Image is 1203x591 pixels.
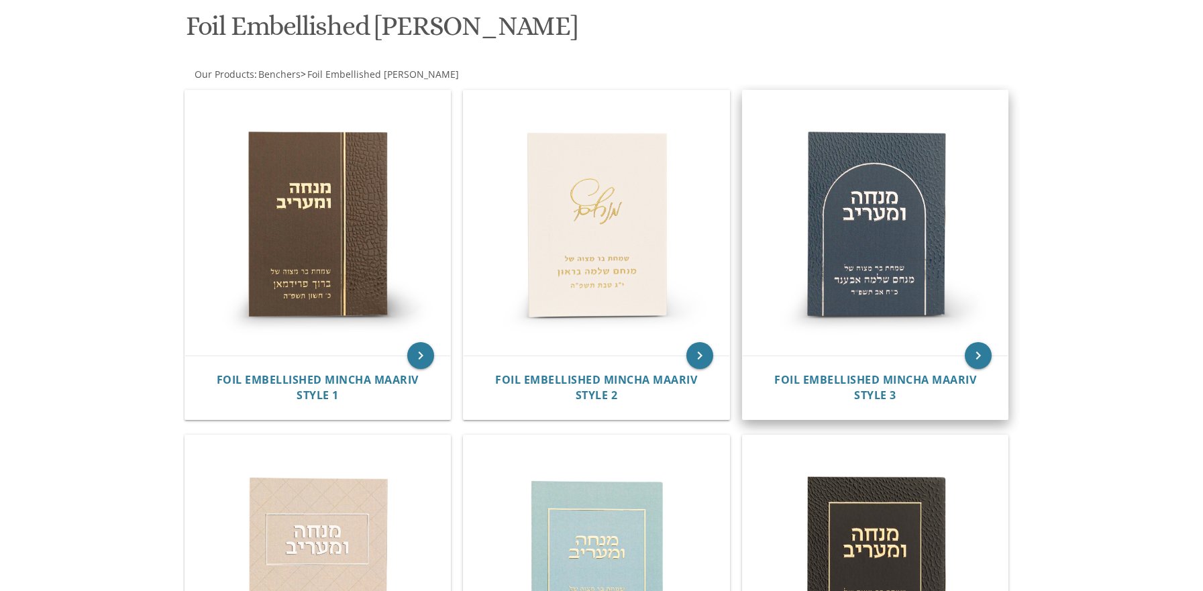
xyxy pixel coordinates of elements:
[217,374,419,402] a: Foil Embellished Mincha Maariv Style 1
[183,68,602,81] div: :
[774,372,976,402] span: Foil Embellished Mincha Maariv Style 3
[307,68,459,80] span: Foil Embellished [PERSON_NAME]
[495,372,697,402] span: Foil Embellished Mincha Maariv Style 2
[686,342,713,369] a: keyboard_arrow_right
[186,11,733,51] h1: Foil Embellished [PERSON_NAME]
[217,372,419,402] span: Foil Embellished Mincha Maariv Style 1
[464,91,729,356] img: Foil Embellished Mincha Maariv Style 2
[774,374,976,402] a: Foil Embellished Mincha Maariv Style 3
[301,68,459,80] span: >
[306,68,459,80] a: Foil Embellished [PERSON_NAME]
[743,91,1008,356] img: Foil Embellished Mincha Maariv Style 3
[258,68,301,80] span: Benchers
[407,342,434,369] a: keyboard_arrow_right
[965,342,992,369] a: keyboard_arrow_right
[193,68,254,80] a: Our Products
[257,68,301,80] a: Benchers
[185,91,451,356] img: Foil Embellished Mincha Maariv Style 1
[495,374,697,402] a: Foil Embellished Mincha Maariv Style 2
